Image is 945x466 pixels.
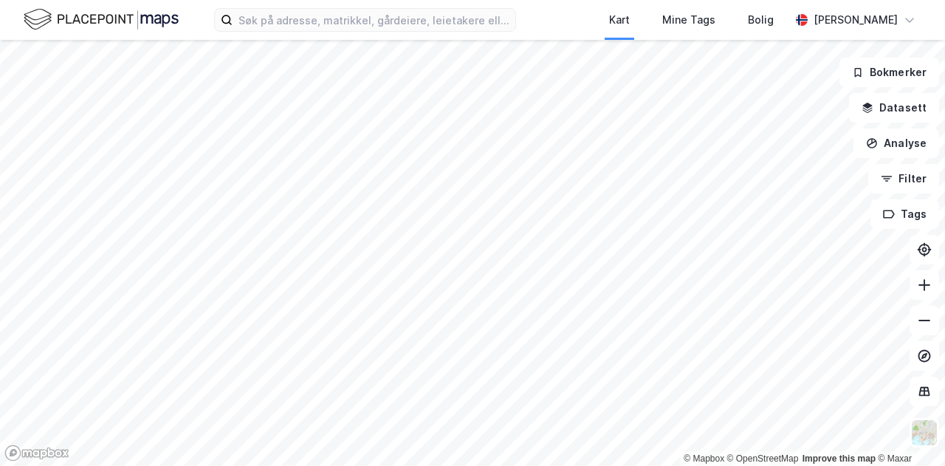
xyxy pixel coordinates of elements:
[868,164,939,193] button: Filter
[839,58,939,87] button: Bokmerker
[814,11,898,29] div: [PERSON_NAME]
[727,453,799,464] a: OpenStreetMap
[853,129,939,158] button: Analyse
[4,445,69,462] a: Mapbox homepage
[871,395,945,466] div: Kontrollprogram for chat
[662,11,715,29] div: Mine Tags
[870,199,939,229] button: Tags
[609,11,630,29] div: Kart
[803,453,876,464] a: Improve this map
[684,453,724,464] a: Mapbox
[233,9,515,31] input: Søk på adresse, matrikkel, gårdeiere, leietakere eller personer
[849,93,939,123] button: Datasett
[871,395,945,466] iframe: Chat Widget
[24,7,179,32] img: logo.f888ab2527a4732fd821a326f86c7f29.svg
[748,11,774,29] div: Bolig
